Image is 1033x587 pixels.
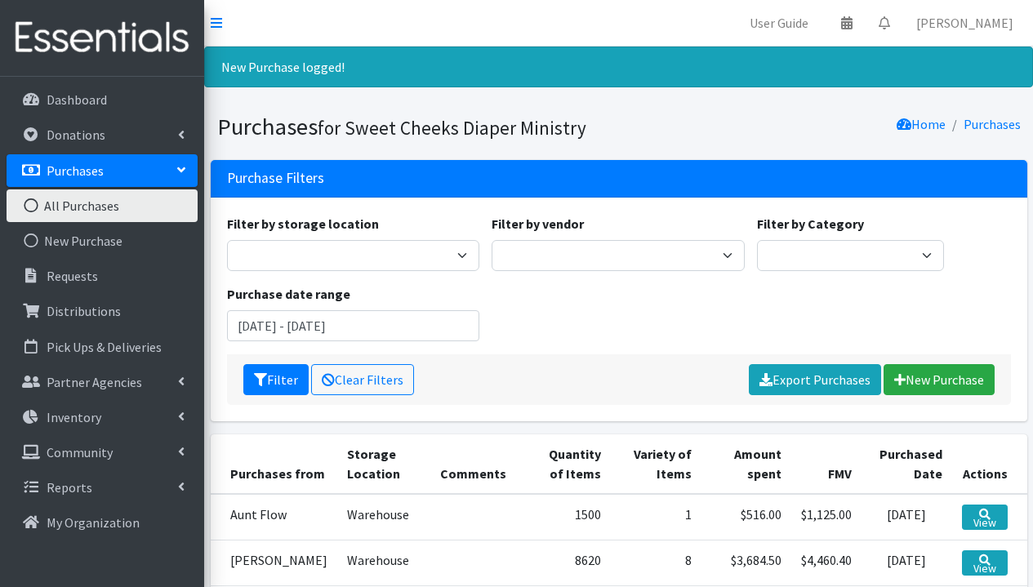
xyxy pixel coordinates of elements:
[7,436,198,469] a: Community
[47,514,140,531] p: My Organization
[757,214,864,233] label: Filter by Category
[611,540,701,585] td: 8
[47,339,162,355] p: Pick Ups & Deliveries
[962,550,1008,576] a: View
[211,540,337,585] td: [PERSON_NAME]
[7,118,198,151] a: Donations
[243,364,309,395] button: Filter
[7,189,198,222] a: All Purchases
[7,225,198,257] a: New Purchase
[47,479,92,496] p: Reports
[897,116,946,132] a: Home
[47,162,104,179] p: Purchases
[791,434,862,494] th: FMV
[47,127,105,143] p: Donations
[7,260,198,292] a: Requests
[611,494,701,540] td: 1
[884,364,995,395] a: New Purchase
[227,310,480,341] input: January 1, 2011 - December 31, 2011
[337,494,430,540] td: Warehouse
[7,11,198,65] img: HumanEssentials
[337,434,430,494] th: Storage Location
[211,494,337,540] td: Aunt Flow
[7,331,198,363] a: Pick Ups & Deliveries
[227,170,324,187] h3: Purchase Filters
[7,295,198,327] a: Distributions
[701,540,791,585] td: $3,684.50
[227,214,379,233] label: Filter by storage location
[952,434,1027,494] th: Actions
[862,540,952,585] td: [DATE]
[524,434,611,494] th: Quantity of Items
[47,409,101,425] p: Inventory
[311,364,414,395] a: Clear Filters
[7,366,198,398] a: Partner Agencies
[430,434,525,494] th: Comments
[701,434,791,494] th: Amount spent
[962,505,1008,530] a: View
[701,494,791,540] td: $516.00
[737,7,822,39] a: User Guide
[7,154,198,187] a: Purchases
[862,494,952,540] td: [DATE]
[611,434,701,494] th: Variety of Items
[492,214,584,233] label: Filter by vendor
[791,494,862,540] td: $1,125.00
[227,284,350,304] label: Purchase date range
[7,506,198,539] a: My Organization
[47,444,113,460] p: Community
[903,7,1026,39] a: [PERSON_NAME]
[47,91,107,108] p: Dashboard
[964,116,1021,132] a: Purchases
[791,540,862,585] td: $4,460.40
[524,494,611,540] td: 1500
[524,540,611,585] td: 8620
[47,303,121,319] p: Distributions
[749,364,881,395] a: Export Purchases
[862,434,952,494] th: Purchased Date
[7,83,198,116] a: Dashboard
[7,401,198,434] a: Inventory
[47,268,98,284] p: Requests
[47,374,142,390] p: Partner Agencies
[7,471,198,504] a: Reports
[211,434,337,494] th: Purchases from
[318,116,586,140] small: for Sweet Cheeks Diaper Ministry
[337,540,430,585] td: Warehouse
[204,47,1033,87] div: New Purchase logged!
[217,113,613,141] h1: Purchases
